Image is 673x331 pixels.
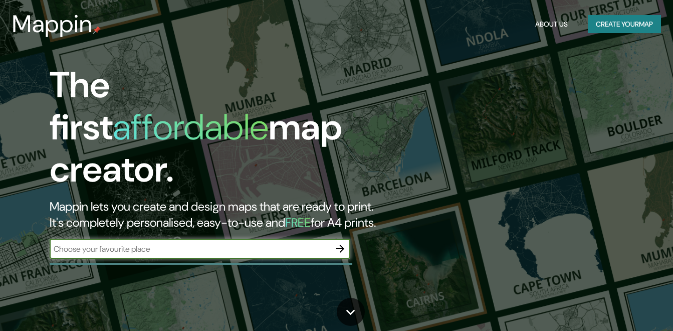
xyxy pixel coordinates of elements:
img: mappin-pin [93,26,101,34]
h3: Mappin [12,10,93,38]
h1: The first map creator. [50,64,386,199]
h1: affordable [113,104,269,150]
input: Choose your favourite place [50,243,330,255]
h2: Mappin lets you create and design maps that are ready to print. It's completely personalised, eas... [50,199,386,231]
h5: FREE [285,215,311,230]
button: Create yourmap [588,15,661,34]
button: About Us [531,15,572,34]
